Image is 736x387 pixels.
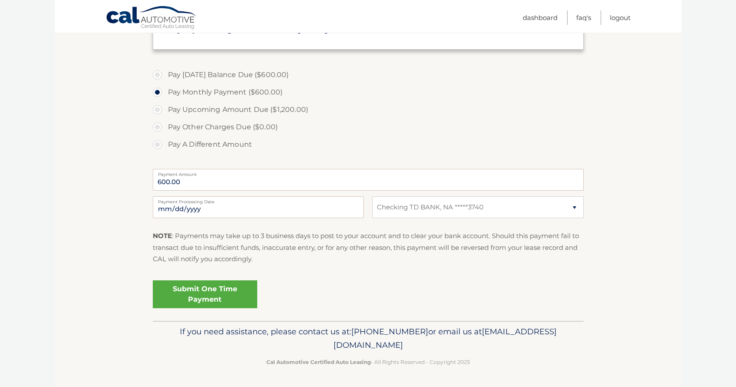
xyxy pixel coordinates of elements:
span: [PHONE_NUMBER] [351,326,428,337]
input: Payment Amount [153,169,584,191]
input: Payment Date [153,196,364,218]
strong: Cal Automotive Certified Auto Leasing [266,359,371,365]
label: Pay A Different Amount [153,136,584,153]
p: - All Rights Reserved - Copyright 2025 [158,357,578,367]
label: Pay Monthly Payment ($600.00) [153,84,584,101]
a: Submit One Time Payment [153,280,257,308]
a: FAQ's [576,10,591,25]
p: : Payments may take up to 3 business days to post to your account and to clear your bank account.... [153,230,584,265]
a: Cal Automotive [106,6,197,31]
label: Pay Upcoming Amount Due ($1,200.00) [153,101,584,118]
a: Dashboard [523,10,558,25]
label: Payment Processing Date [153,196,364,203]
p: If you need assistance, please contact us at: or email us at [158,325,578,353]
strong: NOTE [153,232,172,240]
label: Pay [DATE] Balance Due ($600.00) [153,66,584,84]
label: Payment Amount [153,169,584,176]
label: Pay Other Charges Due ($0.00) [153,118,584,136]
a: Logout [610,10,631,25]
